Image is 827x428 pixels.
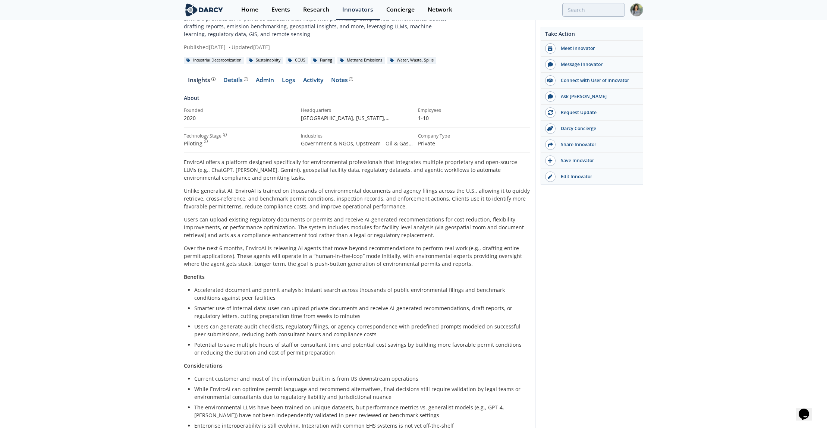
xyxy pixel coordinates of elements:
a: Details [219,77,252,86]
div: Industries [301,133,413,139]
a: Activity [299,77,327,86]
div: Sustainability [246,57,283,64]
div: Share Innovator [556,141,639,148]
div: Notes [331,77,353,83]
p: EnviroAI provides an AI‑powered assistant that helps with permitting, compliance, environmental a... [184,15,450,38]
div: Darcy Concierge [556,125,639,132]
li: Smarter use of internal data: uses can upload private documents and receive AI-generated recommen... [194,304,525,320]
li: Users can generate audit checklists, regulatory filings, or agency correspondence with predefined... [194,322,525,338]
div: Industrial Decarbonization [184,57,244,64]
span: • [227,44,232,51]
p: EnviroAI offers a platform designed specifically for environmental professionals that integrates ... [184,158,530,182]
img: information.svg [244,77,248,81]
iframe: chat widget [796,398,820,421]
a: Insights [184,77,219,86]
img: logo-wide.svg [184,3,224,16]
a: Logs [278,77,299,86]
div: Save Innovator [556,157,639,164]
div: Research [303,7,329,13]
strong: Considerations [184,362,223,369]
p: 2020 [184,114,296,122]
img: information.svg [211,77,216,81]
li: The environmental LLMs have been trained on unique datasets, but performance metrics vs. generali... [194,403,525,419]
div: Water, Waste, Spills [387,57,436,64]
div: About [184,94,530,107]
div: Employees [418,107,530,114]
span: Private [418,140,435,147]
span: Government & NGOs, Upstream - Oil & Gas, Midstream - Oil & Gas, Downstream - Oil & Gas [301,140,413,163]
div: Methane Emissions [337,57,385,64]
img: information.svg [204,139,208,144]
div: Founded [184,107,296,114]
div: Innovators [342,7,373,13]
div: Piloting [184,139,296,147]
div: Request Update [556,109,639,116]
div: Home [241,7,258,13]
a: Notes [327,77,357,86]
div: Connect with User of Innovator [556,77,639,84]
div: Network [428,7,452,13]
strong: Benefits [184,273,205,280]
p: 1-10 [418,114,530,122]
div: Concierge [386,7,415,13]
p: Unlike generalist AI, EnviroAI is trained on thousands of environmental documents and agency fili... [184,187,530,210]
input: Advanced Search [562,3,625,17]
div: Technology Stage [184,133,221,139]
div: CCUS [286,57,308,64]
div: Ask [PERSON_NAME] [556,93,639,100]
p: Over the next 6 months, EnviroAI is releasing AI agents that move beyond recommendations to perfo... [184,244,530,268]
a: Admin [252,77,278,86]
button: Save Innovator [541,153,643,169]
p: [GEOGRAPHIC_DATA], [US_STATE] , [GEOGRAPHIC_DATA] [301,114,413,122]
div: Details [223,77,248,83]
li: Accelerated document and permit analysis: instant search across thousands of public environmental... [194,286,525,302]
div: Edit Innovator [556,173,639,180]
li: While EnviroAI can optimize permit language and recommend alternatives, final decisions still req... [194,385,525,401]
div: Headquarters [301,107,413,114]
div: Published [DATE] Updated [DATE] [184,43,450,51]
div: Take Action [541,30,643,41]
div: Flaring [311,57,335,64]
img: Profile [630,3,643,16]
img: information.svg [349,77,353,81]
a: Edit Innovator [541,169,643,185]
li: Current customer and most of the information built in is from US downstream operations [194,375,525,383]
p: Users can upload existing regulatory documents or permits and receive AI-generated recommendation... [184,215,530,239]
div: Message Innovator [556,61,639,68]
li: Potential to save multiple hours of staff or consultant time and potential cost savings by buildi... [194,341,525,356]
img: information.svg [223,133,227,137]
div: Meet Innovator [556,45,639,52]
div: Insights [188,77,216,83]
div: Events [271,7,290,13]
div: Company Type [418,133,530,139]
